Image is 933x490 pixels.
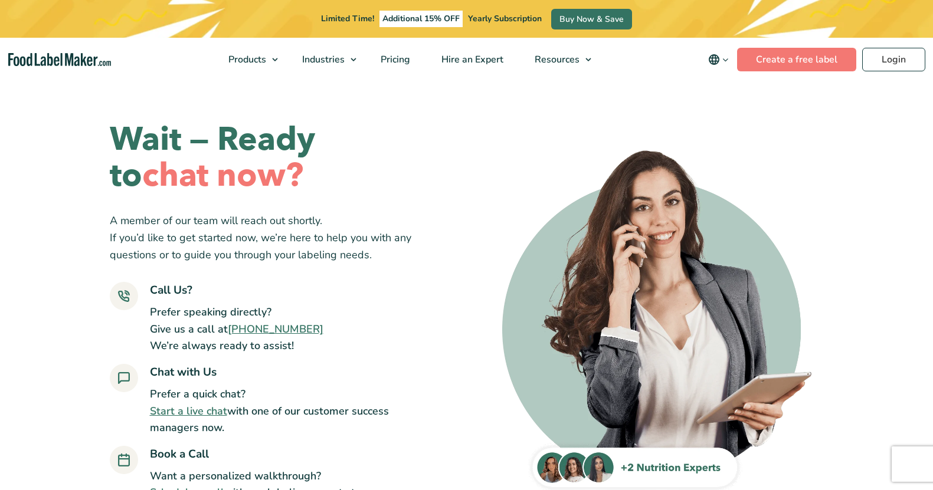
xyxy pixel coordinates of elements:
span: Additional 15% OFF [379,11,463,27]
a: Hire an Expert [426,38,516,81]
p: A member of our team will reach out shortly. If you’d like to get started now, we’re here to help... [110,212,431,263]
span: Resources [531,53,581,66]
a: Start a live chat [150,404,227,418]
span: Hire an Expert [438,53,505,66]
span: Limited Time! [321,13,374,24]
p: Prefer a quick chat? with one of our customer success managers now. [150,386,390,436]
span: Products [225,53,267,66]
h1: Wait — Ready to [110,122,431,193]
span: Pricing [377,53,411,66]
span: Industries [299,53,346,66]
strong: Chat with Us [150,364,217,380]
strong: Book a Call [150,446,209,462]
a: Pricing [365,38,423,81]
em: chat now? [142,153,303,198]
a: Login [862,48,925,71]
a: [PHONE_NUMBER] [228,322,323,336]
span: Yearly Subscription [468,13,542,24]
a: Resources [519,38,597,81]
a: Products [213,38,284,81]
a: Create a free label [737,48,856,71]
a: Buy Now & Save [551,9,632,29]
a: Industries [287,38,362,81]
strong: Call Us? [150,282,192,298]
p: Prefer speaking directly? Give us a call at We’re always ready to assist! [150,304,323,354]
